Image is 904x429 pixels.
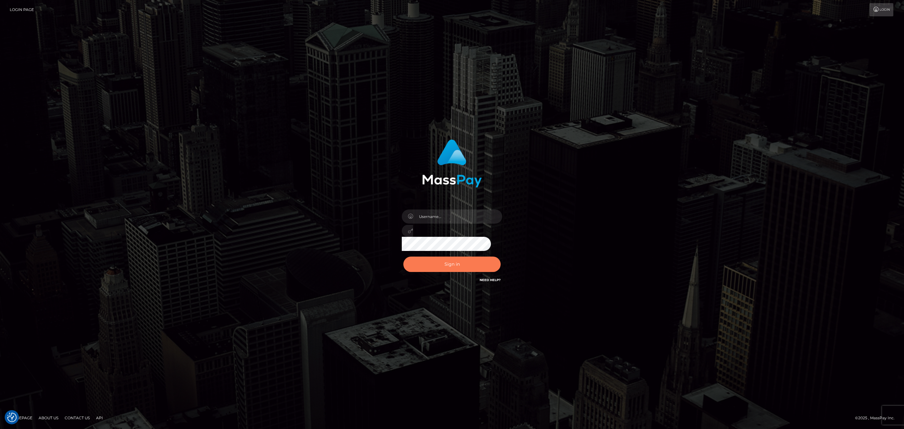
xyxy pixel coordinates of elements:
a: About Us [36,413,61,423]
button: Sign in [403,257,501,272]
a: API [94,413,105,423]
input: Username... [413,209,502,224]
a: Homepage [7,413,35,423]
div: © 2025 , MassPay Inc. [855,415,899,421]
img: MassPay Login [422,139,482,187]
a: Contact Us [62,413,92,423]
a: Login [869,3,893,16]
button: Consent Preferences [7,413,17,422]
a: Need Help? [480,278,501,282]
a: Login Page [10,3,34,16]
img: Revisit consent button [7,413,17,422]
